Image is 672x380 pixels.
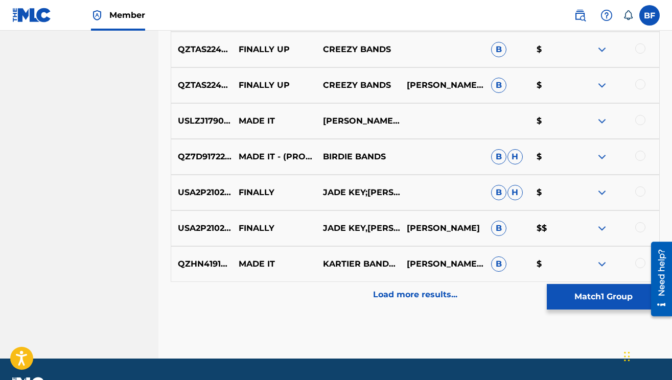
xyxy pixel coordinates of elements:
p: USLZJ1790340 [171,115,232,127]
p: Load more results... [373,289,457,301]
div: User Menu [639,5,660,26]
div: Help [596,5,617,26]
p: FINALLY [232,222,316,234]
span: B [491,221,506,236]
p: QZ7D91722020 [171,151,232,163]
img: expand [596,222,608,234]
div: Notifications [623,10,633,20]
p: QZTAS2249441 [171,43,232,56]
p: MADE IT - (PROD. @RICHFELLOWBEATS) [232,151,316,163]
p: $ [530,79,575,91]
iframe: Resource Center [643,238,672,320]
p: $ [530,115,575,127]
button: Match1 Group [547,284,660,310]
p: FINALLY [232,186,316,199]
p: $ [530,258,575,270]
img: expand [596,43,608,56]
img: expand [596,186,608,199]
p: FINALLY UP [232,43,316,56]
img: search [574,9,586,21]
p: JADE KEY;[PERSON_NAME] BANDS [316,186,401,199]
p: JADE KEY,[PERSON_NAME] BANDS [316,222,401,234]
p: QZHN41912038 [171,258,232,270]
img: expand [596,79,608,91]
img: expand [596,258,608,270]
p: $$ [530,222,575,234]
span: B [491,42,506,57]
img: help [600,9,613,21]
a: Public Search [570,5,590,26]
span: B [491,78,506,93]
p: FINALLY UP [232,79,316,91]
div: Drag [624,341,630,372]
span: B [491,149,506,164]
img: expand [596,151,608,163]
p: CREEZY BANDS [316,43,401,56]
img: MLC Logo [12,8,52,22]
p: MADE IT [232,258,316,270]
p: CREEZY BANDS [316,79,401,91]
p: $ [530,186,575,199]
span: B [491,256,506,272]
span: B [491,185,506,200]
span: Member [109,9,145,21]
p: BIRDIE BANDS [316,151,401,163]
span: H [507,185,523,200]
p: [PERSON_NAME], [PERSON_NAME], [PERSON_NAME] [400,258,484,270]
p: QZTAS2249441 [171,79,232,91]
p: KARTIER BANDS,PRESIDRIS,[PERSON_NAME] [316,258,401,270]
p: $ [530,151,575,163]
img: expand [596,115,608,127]
p: [PERSON_NAME] [PERSON_NAME] [400,79,484,91]
p: $ [530,43,575,56]
p: USA2P2102668 [171,222,232,234]
span: H [507,149,523,164]
p: [PERSON_NAME],33HZ [316,115,401,127]
img: Top Rightsholder [91,9,103,21]
p: [PERSON_NAME] [400,222,484,234]
p: USA2P2102668 [171,186,232,199]
iframe: Chat Widget [621,331,672,380]
p: MADE IT [232,115,316,127]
